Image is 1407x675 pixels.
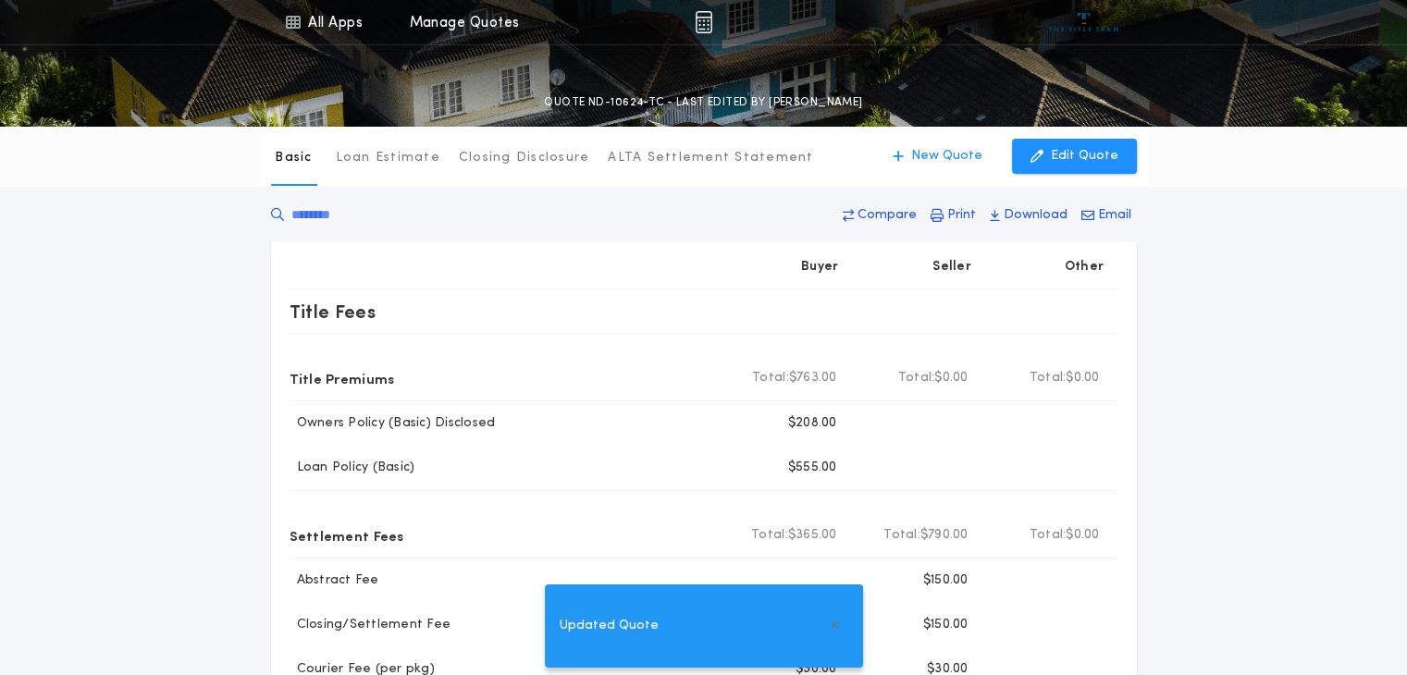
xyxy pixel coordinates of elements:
[695,11,712,33] img: img
[911,147,982,166] p: New Quote
[788,459,837,477] p: $555.00
[923,571,969,590] p: $150.00
[858,206,917,225] p: Compare
[1076,199,1137,232] button: Email
[751,526,788,545] b: Total:
[1049,13,1118,31] img: vs-icon
[290,414,496,433] p: Owners Policy (Basic) Disclosed
[1030,369,1067,387] b: Total:
[459,149,590,167] p: Closing Disclosure
[608,149,813,167] p: ALTA Settlement Statement
[947,206,976,225] p: Print
[1051,147,1118,166] p: Edit Quote
[788,526,837,545] span: $365.00
[1004,206,1068,225] p: Download
[1012,139,1137,174] button: Edit Quote
[1064,258,1103,276] p: Other
[560,616,659,636] span: Updated Quote
[788,414,837,433] p: $208.00
[275,149,312,167] p: Basic
[898,369,935,387] b: Total:
[789,369,837,387] span: $763.00
[752,369,789,387] b: Total:
[544,93,862,112] p: QUOTE ND-10624-TC - LAST EDITED BY [PERSON_NAME]
[1098,206,1131,225] p: Email
[925,199,981,232] button: Print
[883,526,920,545] b: Total:
[290,459,415,477] p: Loan Policy (Basic)
[920,526,969,545] span: $790.00
[874,139,1001,174] button: New Quote
[801,258,838,276] p: Buyer
[837,199,922,232] button: Compare
[934,369,968,387] span: $0.00
[290,297,376,326] p: Title Fees
[1066,526,1099,545] span: $0.00
[290,521,404,550] p: Settlement Fees
[290,363,395,393] p: Title Premiums
[290,571,379,590] p: Abstract Fee
[1030,526,1067,545] b: Total:
[932,258,971,276] p: Seller
[984,199,1073,232] button: Download
[336,149,440,167] p: Loan Estimate
[1066,369,1099,387] span: $0.00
